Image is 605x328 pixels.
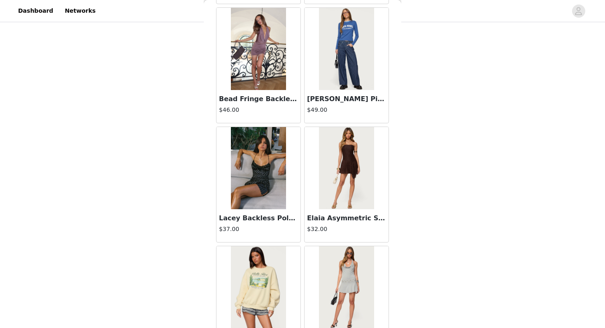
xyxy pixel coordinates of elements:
[219,106,298,114] h4: $46.00
[231,127,286,209] img: Lacey Backless Polka Dot Mini Dress
[219,94,298,104] h3: Bead Fringe Backless Halter Mini Dress
[319,127,374,209] img: Elaia Asymmetric Strapless Lace Mini Dress
[13,2,58,20] a: Dashboard
[319,8,374,90] img: Kyler Pinstripe Low Rise Jeans
[219,213,298,223] h3: Lacey Backless Polka Dot Mini Dress
[307,225,386,233] h4: $32.00
[575,5,582,18] div: avatar
[307,106,386,114] h4: $49.00
[60,2,100,20] a: Networks
[219,225,298,233] h4: $37.00
[307,94,386,104] h3: [PERSON_NAME] Pinstripe Low Rise Jeans
[231,8,286,90] img: Bead Fringe Backless Halter Mini Dress
[307,213,386,223] h3: Elaia Asymmetric Strapless Lace Mini Dress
